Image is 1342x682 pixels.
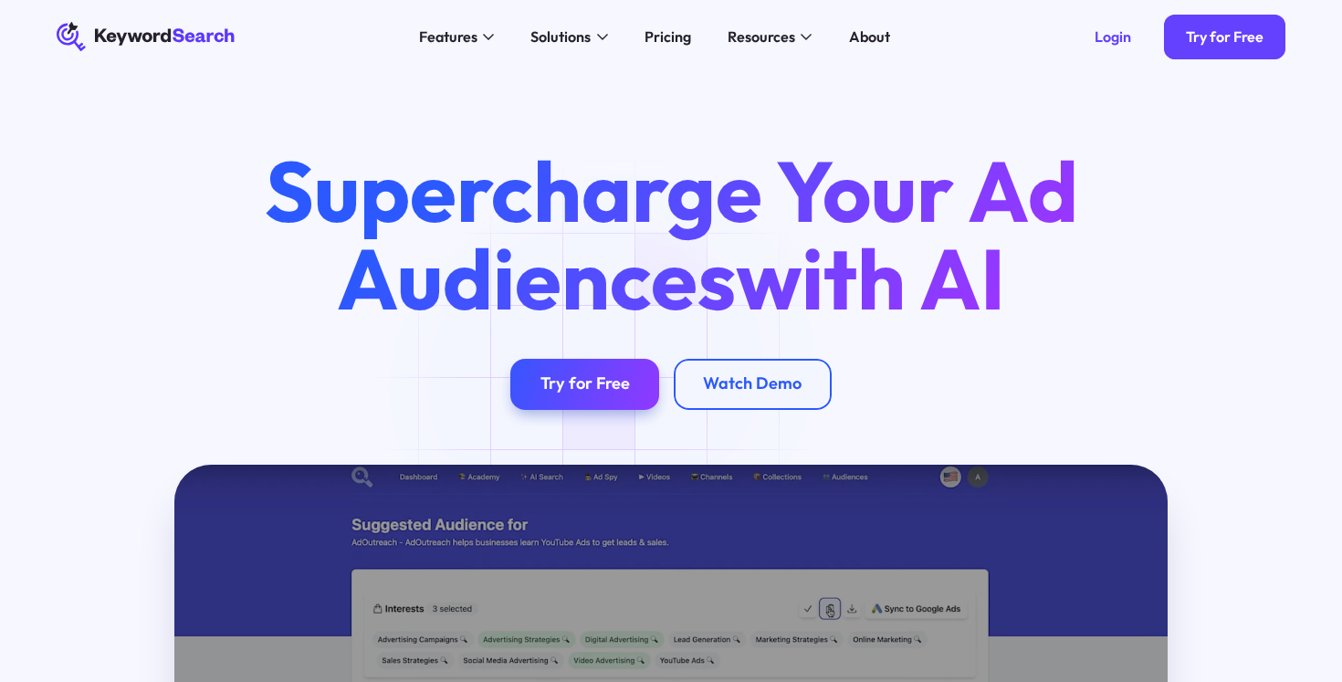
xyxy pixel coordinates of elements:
[728,26,795,47] div: Resources
[736,225,1005,331] span: with AI
[1072,15,1152,58] a: Login
[229,147,1113,321] h1: Supercharge Your Ad Audiences
[645,26,691,47] div: Pricing
[510,359,659,410] a: Try for Free
[849,26,890,47] div: About
[634,22,702,51] a: Pricing
[703,373,802,394] div: Watch Demo
[419,26,477,47] div: Features
[1095,27,1131,46] div: Login
[540,373,630,394] div: Try for Free
[1186,27,1263,46] div: Try for Free
[1164,15,1285,58] a: Try for Free
[530,26,591,47] div: Solutions
[838,22,901,51] a: About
